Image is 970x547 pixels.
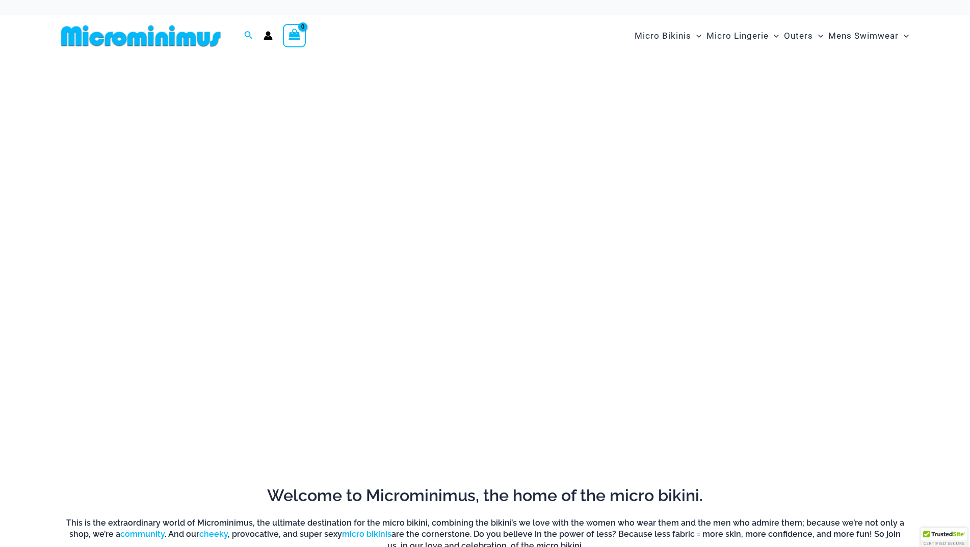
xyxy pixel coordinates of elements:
span: Menu Toggle [691,23,701,49]
a: community [120,529,165,539]
a: micro bikinis [342,529,391,539]
span: Micro Bikinis [635,23,691,49]
div: TrustedSite Certified [921,528,967,547]
a: Micro LingerieMenu ToggleMenu Toggle [704,20,781,51]
a: cheeky [199,529,228,539]
span: Menu Toggle [769,23,779,49]
a: Mens SwimwearMenu ToggleMenu Toggle [826,20,911,51]
a: Search icon link [244,30,253,42]
span: Mens Swimwear [828,23,899,49]
a: Account icon link [264,31,273,40]
nav: Site Navigation [631,19,913,53]
span: Outers [784,23,813,49]
span: Menu Toggle [813,23,823,49]
span: Menu Toggle [899,23,909,49]
a: View Shopping Cart, empty [283,24,306,47]
a: Micro BikinisMenu ToggleMenu Toggle [632,20,704,51]
span: Micro Lingerie [706,23,769,49]
img: MM SHOP LOGO FLAT [57,24,225,47]
h2: Welcome to Microminimus, the home of the micro bikini. [65,485,906,506]
a: OutersMenu ToggleMenu Toggle [781,20,826,51]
